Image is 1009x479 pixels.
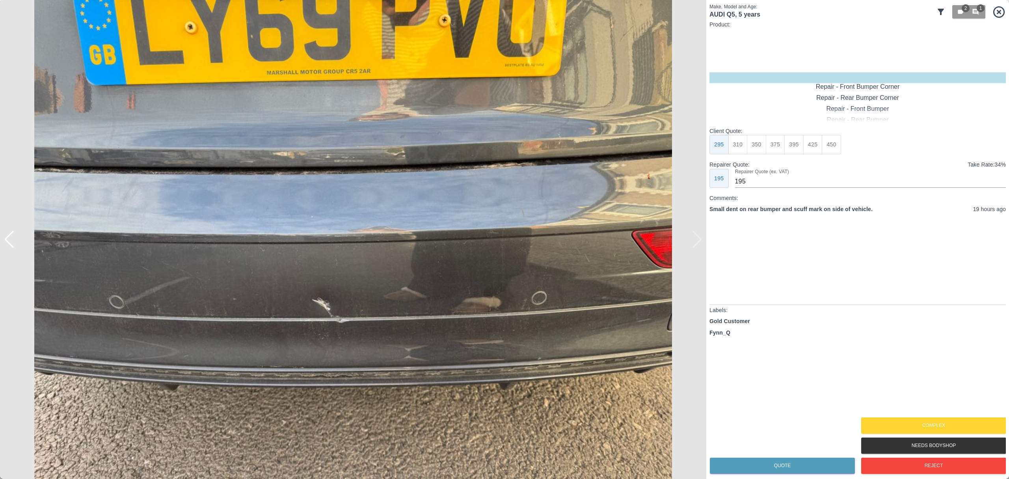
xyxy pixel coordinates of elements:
[709,21,1006,28] p: Product:
[709,317,750,326] p: Gold Customer
[709,125,1006,137] div: Repair - NSF Wing
[709,329,730,337] p: Fynn_Q
[709,127,1006,135] p: Client Quote:
[709,169,729,188] button: 195
[747,135,766,154] button: 350
[735,168,789,175] label: Repairer Quote (ex. VAT)
[709,81,1006,92] div: Repair - Front Bumper Corner
[709,135,729,154] button: 295
[709,10,933,19] h1: AUDI Q5 , 5 years
[709,114,1006,125] div: Repair - Rear Bumper
[784,135,804,154] button: 395
[803,135,823,154] button: 425
[709,103,1006,114] div: Repair - Front Bumper
[766,135,785,154] button: 375
[710,458,855,474] button: Quote
[822,135,841,154] button: 450
[861,458,1006,474] button: Reject
[709,205,873,213] p: Small dent on rear bumper and scuff mark on side of vehicle.
[968,161,1006,169] p: Take Rate: 34 %
[977,4,985,12] span: 1
[962,4,970,12] span: 2
[861,438,1006,454] button: Needs Bodyshop
[709,194,1006,202] p: Comments:
[952,5,985,19] button: 21
[861,417,1006,434] button: Complex
[728,135,748,154] button: 310
[709,306,1006,314] p: Labels:
[709,161,750,168] p: Repairer Quote:
[709,92,1006,103] div: Repair - Rear Bumper Corner
[709,3,933,10] p: Make, Model and Age:
[973,205,1006,213] p: 19 hours ago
